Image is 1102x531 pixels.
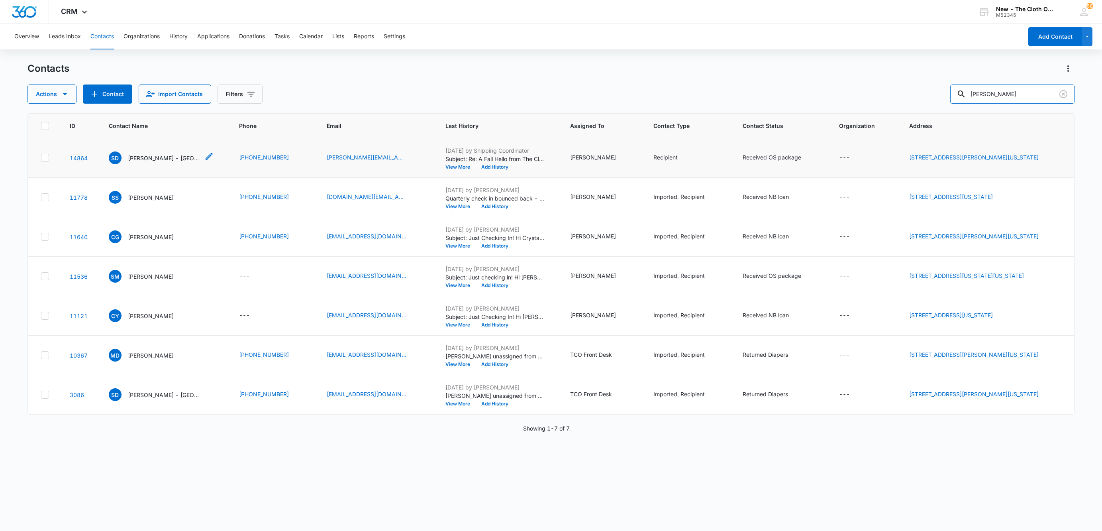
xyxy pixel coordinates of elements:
button: History [169,24,188,49]
button: View More [445,165,476,169]
div: Contact Type - Imported, Recipient - Select to Edit Field [653,390,719,399]
a: [STREET_ADDRESS][US_STATE] [909,193,993,200]
span: 56 [1086,3,1093,9]
div: Contact Name - Courtney Young - Select to Edit Field [109,309,188,322]
div: Organization - - Select to Edit Field [839,193,864,202]
button: Actions [1062,62,1075,75]
div: --- [839,311,850,321]
div: Organization - - Select to Edit Field [839,271,864,281]
div: account name [996,6,1054,12]
div: Phone - (641) 208-7020 - Select to Edit Field [239,193,303,202]
a: Navigate to contact details page for Samantha Mead [70,273,88,280]
div: Imported, Recipient [653,271,705,280]
div: Contact Status - Received NB loan - Select to Edit Field [743,193,803,202]
div: [PERSON_NAME] [570,271,616,280]
div: Received NB loan [743,311,789,319]
div: Address - 207 S East St, Bloomfield, Iowa, 52537 - Select to Edit Field [909,193,1007,202]
div: Assigned To - Reba Davis - Select to Edit Field [570,232,630,242]
p: [PERSON_NAME] [128,233,174,241]
div: Contact Name - Samantha Mead - Select to Edit Field [109,270,188,283]
a: [STREET_ADDRESS][PERSON_NAME][US_STATE] [909,351,1039,358]
div: Organization - - Select to Edit Field [839,390,864,399]
div: Contact Type - Imported, Recipient - Select to Edit Field [653,232,719,242]
div: Email - crystalgeyman@gmail.com - Select to Edit Field [327,232,421,242]
div: Imported, Recipient [653,193,705,201]
div: Imported, Recipient [653,311,705,319]
div: Address - 1908 Arkansas Ave, Orange, Texas, 77630 - Select to Edit Field [909,271,1038,281]
p: [DATE] by [PERSON_NAME] [445,344,545,352]
div: Contact Type - Imported, Recipient - Select to Edit Field [653,271,719,281]
button: View More [445,283,476,288]
p: [PERSON_NAME] [128,272,174,281]
span: Organization [839,122,878,130]
div: Assigned To - TCO Front Desk - Select to Edit Field [570,350,626,360]
button: View More [445,362,476,367]
p: Subject: Just Checking In! Hi [PERSON_NAME], I hope this message finds you well! My name is [PERS... [445,313,545,321]
button: Lists [332,24,344,49]
span: CY [109,309,122,322]
p: [DATE] by Shipping Coordinator [445,146,545,155]
span: Last History [445,122,539,130]
div: Contact Status - Received NB loan - Select to Edit Field [743,232,803,242]
div: --- [239,271,250,281]
p: [DATE] by [PERSON_NAME] [445,225,545,234]
p: [PERSON_NAME] - [GEOGRAPHIC_DATA] [128,391,200,399]
p: [DATE] by [PERSON_NAME] [445,265,545,273]
div: Assigned To - TCO Front Desk - Select to Edit Field [570,390,626,399]
div: Assigned To - Reba Davis - Select to Edit Field [570,311,630,321]
div: Imported, Recipient [653,350,705,359]
a: [STREET_ADDRESS][US_STATE] [909,312,993,319]
button: Tasks [275,24,290,49]
div: Organization - - Select to Edit Field [839,311,864,321]
div: Email - sam.davis37@gmail.com - Select to Edit Field [327,153,421,163]
div: Assigned To - Reba Davis - Select to Edit Field [570,271,630,281]
div: Email - cloudycourtney@icloud.com - Select to Edit Field [327,311,421,321]
p: [DATE] by [PERSON_NAME] [445,186,545,194]
div: Address - 6549 Wanda Lane, Houston, Texas, 77074-6807 - Select to Edit Field [909,390,1053,399]
div: [PERSON_NAME] [570,232,616,240]
button: Clear [1057,88,1070,100]
div: account id [996,12,1054,18]
div: notifications count [1086,3,1093,9]
a: Navigate to contact details page for Malynda Davis [70,352,88,359]
input: Search Contacts [950,85,1075,104]
button: Calendar [299,24,323,49]
button: Add History [476,362,514,367]
a: [STREET_ADDRESS][US_STATE][US_STATE] [909,272,1024,279]
div: --- [239,311,250,321]
button: View More [445,323,476,327]
a: [EMAIL_ADDRESS][DOMAIN_NAME] [327,390,406,398]
div: [PERSON_NAME] [570,153,616,161]
p: [DATE] by [PERSON_NAME] [445,383,545,391]
button: Add History [476,401,514,406]
div: Returned Diapers [743,390,788,398]
div: TCO Front Desk [570,390,612,398]
div: Returned Diapers [743,350,788,359]
div: Address - 218 Jazmen Ln, Monticello, Florida, 32344 - Select to Edit Field [909,232,1053,242]
div: Contact Type - Imported, Recipient - Select to Edit Field [653,193,719,202]
div: Contact Type - Imported, Recipient - Select to Edit Field [653,350,719,360]
div: Received OS package [743,271,801,280]
div: Contact Name - Samantha Davis - TX - Select to Edit Field [109,388,214,401]
p: Subject: Just checking in! Hi [PERSON_NAME], I hope this message finds you well! My name is [PERS... [445,273,545,281]
div: --- [839,193,850,202]
button: Add History [476,244,514,248]
a: [PHONE_NUMBER] [239,153,289,161]
button: View More [445,244,476,248]
div: Organization - - Select to Edit Field [839,350,864,360]
span: SS [109,191,122,204]
div: --- [839,232,850,242]
div: Contact Status - Received OS package - Select to Edit Field [743,153,816,163]
p: Subject: Re: A Fall Hello from The Cloth Option ???? Dear [PERSON_NAME], Thank you so much for su... [445,155,545,163]
span: MD [109,349,122,362]
span: Phone [239,122,296,130]
p: [PERSON_NAME] [128,351,174,360]
div: Contact Type - Recipient - Select to Edit Field [653,153,692,163]
button: Actions [27,85,76,104]
div: --- [839,153,850,163]
div: Imported, Recipient [653,390,705,398]
p: [PERSON_NAME] unassigned from contact. TCO Front Desk assigned to contact. [445,352,545,360]
span: Assigned To [570,122,623,130]
button: Reports [354,24,374,49]
span: Contact Name [109,122,209,130]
